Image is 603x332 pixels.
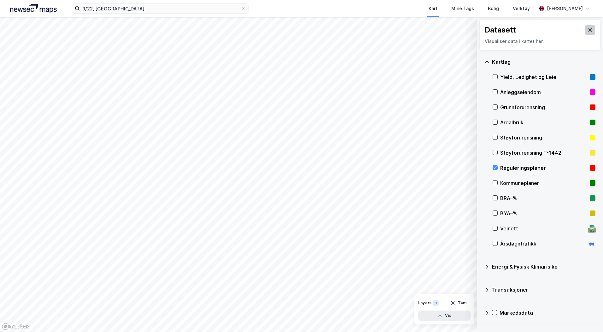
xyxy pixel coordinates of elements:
div: Energi & Fysisk Klimarisiko [492,263,595,270]
div: Støyforurensning [500,134,587,141]
div: Støyforurensning T-1442 [500,149,587,157]
div: Mine Tags [451,5,474,12]
iframe: Chat Widget [571,302,603,332]
div: Layers [418,300,431,305]
div: Arealbruk [500,119,587,126]
div: BYA–% [500,210,587,217]
div: [PERSON_NAME] [547,5,583,12]
div: Bolig [488,5,499,12]
button: Vis [418,311,471,321]
div: Anleggseiendom [500,88,587,96]
div: Kommuneplaner [500,179,587,187]
div: Visualiser data i kartet her. [485,38,595,45]
div: Kontrollprogram for chat [571,302,603,332]
input: Søk på adresse, matrikkel, gårdeiere, leietakere eller personer [80,4,241,13]
div: Verktøy [513,5,530,12]
div: BRA–% [500,194,587,202]
div: Markedsdata [500,309,595,317]
div: Reguleringsplaner [500,164,587,172]
div: Datasett [485,25,516,35]
div: Årsdøgntrafikk [500,240,585,247]
img: logo.a4113a55bc3d86da70a041830d287a7e.svg [10,4,57,13]
div: Kart [429,5,437,12]
button: Tøm [446,298,471,308]
div: Veinett [500,225,585,232]
div: 1 [433,300,439,306]
div: 🛣️ [588,224,596,233]
div: Grunnforurensning [500,104,587,111]
div: Kartlag [492,58,595,66]
div: Yield, Ledighet og Leie [500,73,587,81]
div: Transaksjoner [492,286,595,293]
a: Mapbox homepage [2,323,30,330]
